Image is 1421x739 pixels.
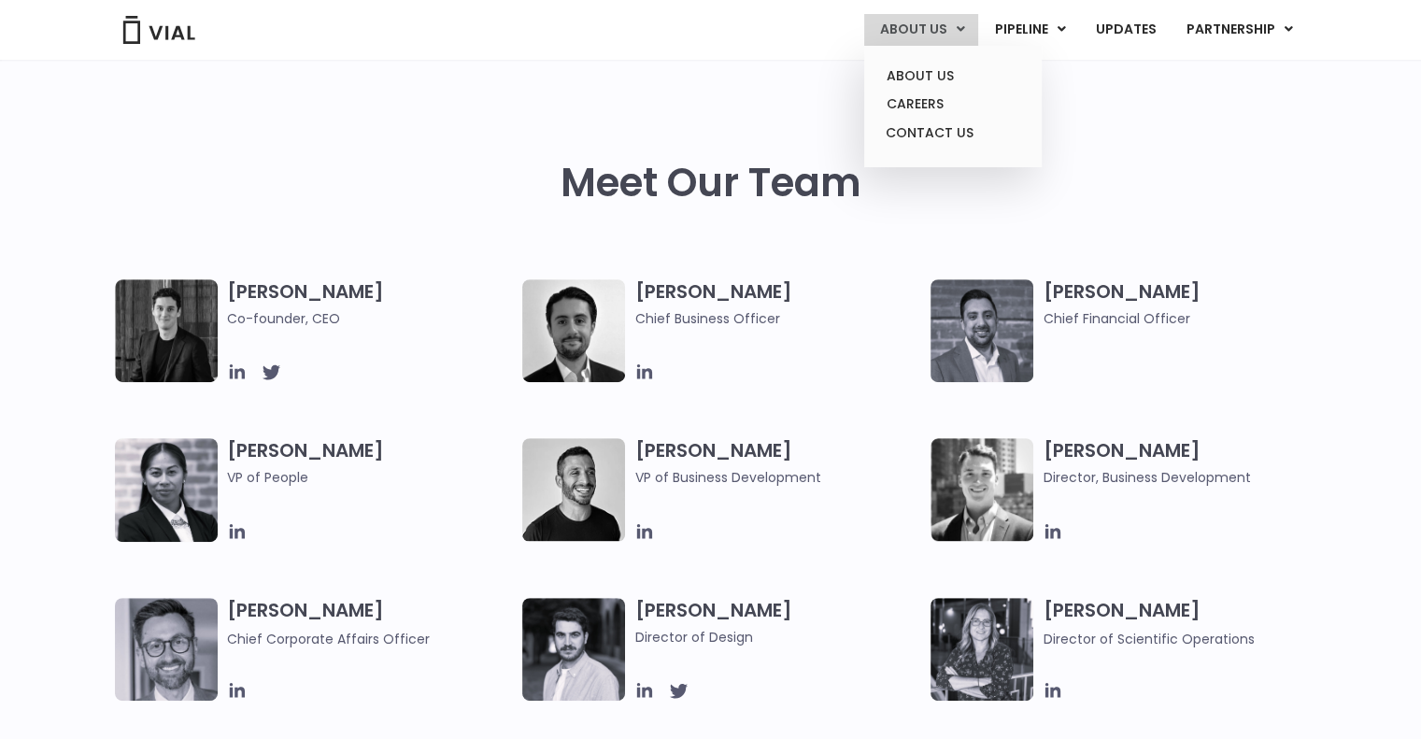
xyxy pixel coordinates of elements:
a: CAREERS [871,90,1034,119]
span: Chief Financial Officer [1043,308,1329,329]
h3: [PERSON_NAME] [227,438,514,515]
a: UPDATES [1080,14,1170,46]
img: Paolo-M [115,598,218,701]
a: CONTACT US [871,119,1034,149]
h3: [PERSON_NAME] [634,279,921,329]
span: Chief Corporate Affairs Officer [227,630,430,648]
img: A black and white photo of a smiling man in a suit at ARVO 2023. [931,438,1033,541]
a: PIPELINEMenu Toggle [979,14,1079,46]
span: Director of Scientific Operations [1043,630,1254,648]
h3: [PERSON_NAME] [1043,438,1329,488]
h3: [PERSON_NAME] [634,598,921,647]
img: A black and white photo of a man smiling. [522,438,625,541]
span: Director, Business Development [1043,467,1329,488]
h3: [PERSON_NAME] [227,279,514,329]
span: Co-founder, CEO [227,308,514,329]
h3: [PERSON_NAME] [634,438,921,488]
a: PARTNERSHIPMenu Toggle [1171,14,1307,46]
span: VP of People [227,467,514,488]
h3: [PERSON_NAME] [1043,279,1329,329]
span: VP of Business Development [634,467,921,488]
img: Headshot of smiling woman named Sarah [931,598,1033,701]
img: Vial Logo [121,16,196,44]
span: Chief Business Officer [634,308,921,329]
h3: [PERSON_NAME] [1043,598,1329,649]
img: A black and white photo of a man in a suit holding a vial. [522,279,625,382]
span: Director of Design [634,627,921,647]
a: ABOUT USMenu Toggle [864,14,978,46]
a: ABOUT US [871,62,1034,91]
h3: [PERSON_NAME] [227,598,514,649]
img: Headshot of smiling man named Samir [931,279,1033,382]
img: Catie [115,438,218,542]
img: Headshot of smiling man named Albert [522,598,625,701]
h2: Meet Our Team [561,161,861,206]
img: A black and white photo of a man in a suit attending a Summit. [115,279,218,382]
